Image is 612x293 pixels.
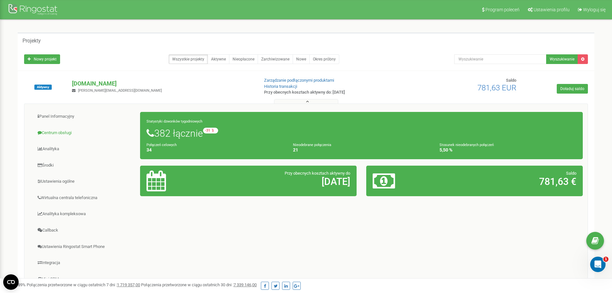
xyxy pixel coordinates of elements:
a: Analityka kompleksowa [29,206,140,222]
h2: [DATE] [217,176,350,187]
span: Połączenia przetworzone w ciągu ostatnich 30 dni : [141,282,257,287]
iframe: Intercom live chat [590,257,606,272]
a: Centrum obsługi [29,125,140,141]
a: Nowe [293,54,310,64]
a: Doładuj saldo [557,84,588,94]
h4: 21 [293,148,430,152]
a: Analityka [29,141,140,157]
small: Stosunek nieodebranych połączeń [439,143,494,147]
span: Ustawienia profilu [534,7,570,12]
p: Przy obecnych kosztach aktywny do: [DATE] [264,89,398,96]
span: 1 [603,257,608,262]
a: Ustawienia ogólne [29,174,140,189]
span: Saldo [566,171,576,176]
a: Nowy projekt [24,54,60,64]
span: Połączenia przetworzone w ciągu ostatnich 7 dni : [27,282,140,287]
span: Saldo [506,78,516,83]
span: 781,63 EUR [477,83,516,92]
span: [PERSON_NAME][EMAIL_ADDRESS][DOMAIN_NAME] [78,88,162,93]
input: Wyszukiwanie [454,54,546,64]
span: Przy obecnych kosztach aktywny do [285,171,350,176]
u: 7 339 146,00 [234,282,257,287]
a: Callback [29,223,140,238]
h5: Projekty [22,38,41,44]
a: Mini CRM [29,271,140,287]
a: Panel Informacyjny [29,109,140,124]
a: Środki [29,158,140,173]
a: Nieopłacone [229,54,258,64]
a: Zarchiwizowane [258,54,293,64]
h4: 5,50 % [439,148,576,152]
p: [DOMAIN_NAME] [72,79,253,88]
button: Open CMP widget [3,274,19,290]
a: Okres próbny [309,54,339,64]
a: Wszystkie projekty [169,54,208,64]
a: Zarządzanie podłączonymi produktami [264,78,334,83]
a: Integracja [29,255,140,271]
h1: 382 łącznie [146,128,576,139]
a: Aktywne [208,54,229,64]
a: Historia transakcji [264,84,297,89]
span: Aktywny [34,85,52,90]
a: Wirtualna centrala telefoniczna [29,190,140,206]
h2: 781,63 € [444,176,576,187]
small: Nieodebrane połączenia [293,143,331,147]
small: -31 [203,128,218,133]
h4: 34 [146,148,283,152]
small: Statystyki dzwonków tygodniowych [146,119,202,124]
a: Ustawienia Ringostat Smart Phone [29,239,140,255]
button: Wyszukiwanie [546,54,578,64]
span: Wyloguj się [583,7,606,12]
small: Połączeń celowych [146,143,177,147]
u: 1 719 357,00 [117,282,140,287]
span: Program poleceń [485,7,519,12]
